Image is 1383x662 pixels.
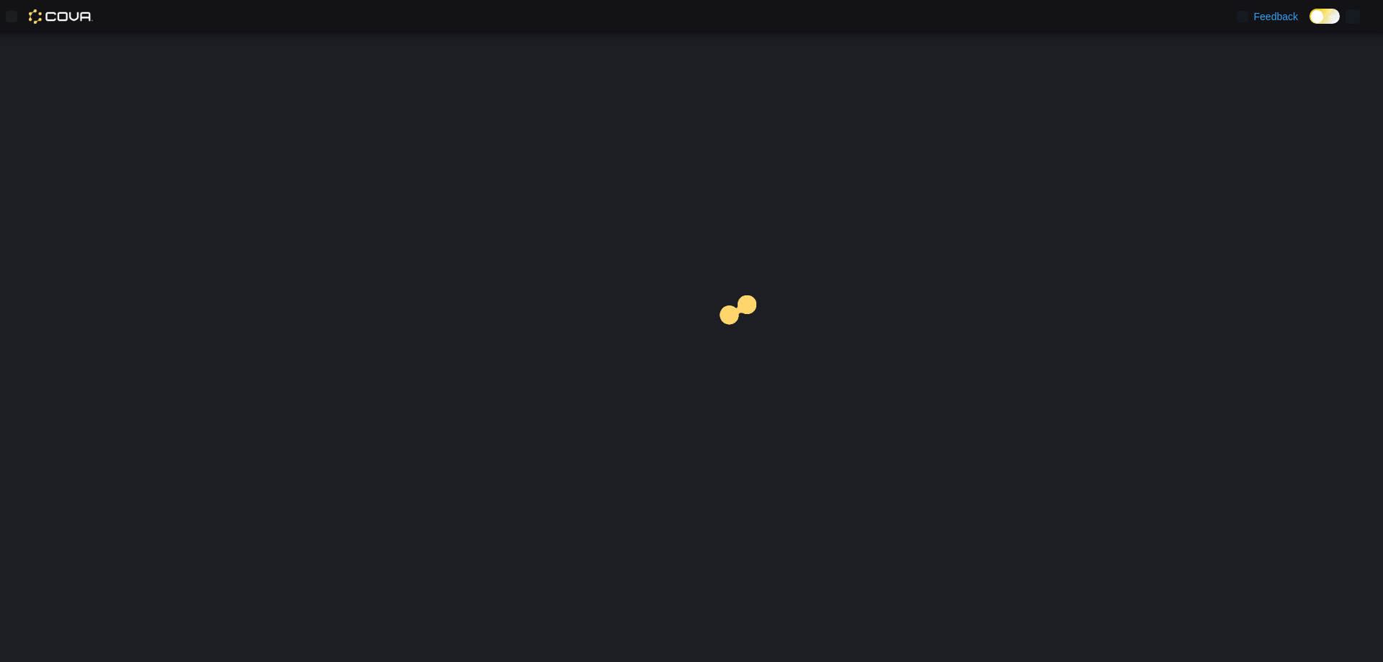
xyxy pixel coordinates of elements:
img: Cova [29,9,93,24]
span: Feedback [1254,9,1298,24]
a: Feedback [1231,2,1304,31]
img: cova-loader [691,285,800,393]
input: Dark Mode [1310,9,1340,24]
